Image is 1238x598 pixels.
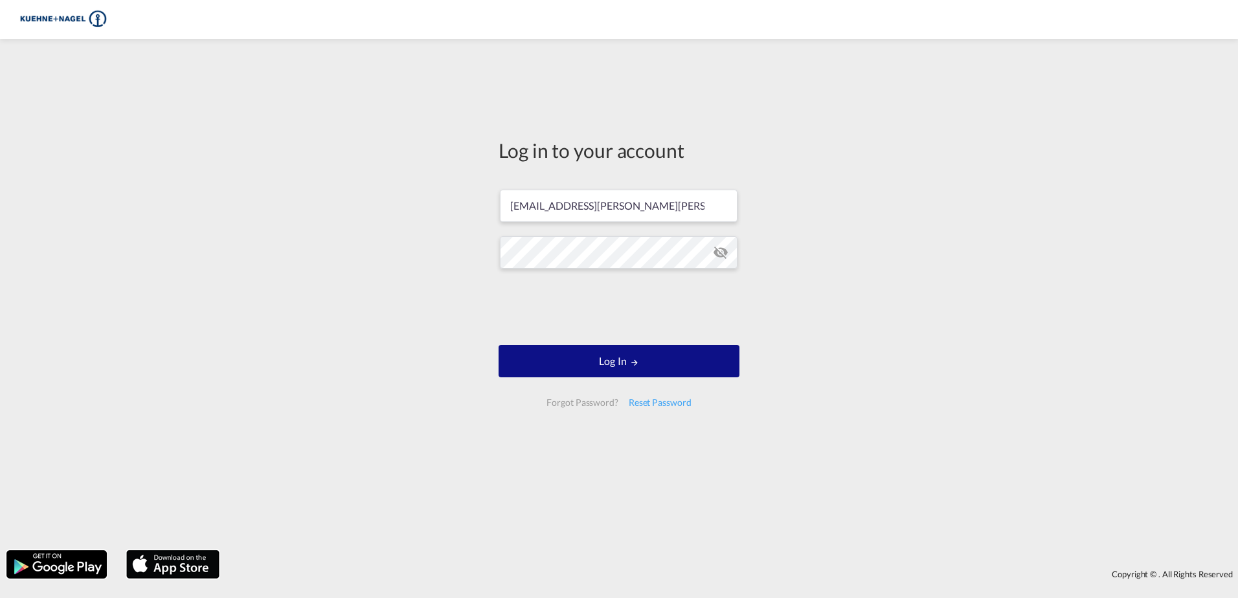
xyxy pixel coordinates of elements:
[125,549,221,580] img: apple.png
[499,137,739,164] div: Log in to your account
[499,345,739,377] button: LOGIN
[624,391,697,414] div: Reset Password
[521,282,717,332] iframe: reCAPTCHA
[226,563,1238,585] div: Copyright © . All Rights Reserved
[5,549,108,580] img: google.png
[541,391,623,414] div: Forgot Password?
[19,5,107,34] img: 36441310f41511efafde313da40ec4a4.png
[500,190,737,222] input: Enter email/phone number
[713,245,728,260] md-icon: icon-eye-off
